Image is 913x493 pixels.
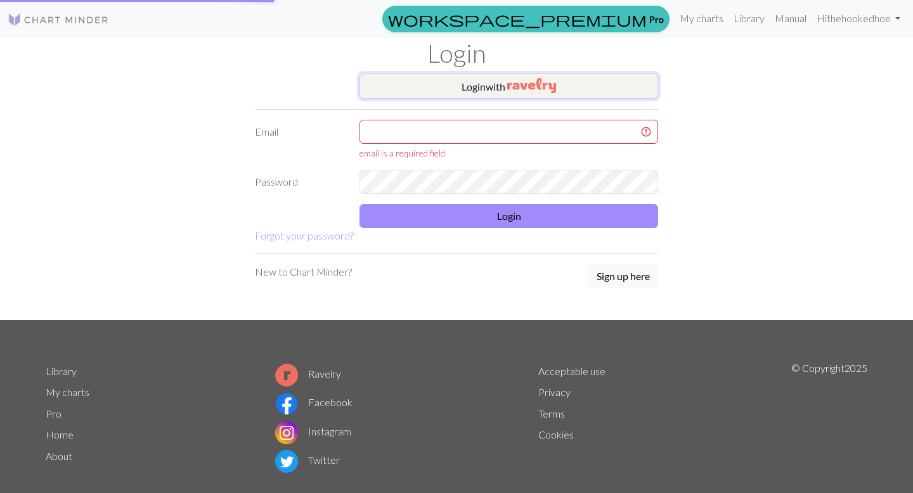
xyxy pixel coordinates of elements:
label: Password [247,170,352,194]
a: About [46,450,72,462]
span: workspace_premium [388,10,647,28]
a: Hithehookedhoe [812,6,905,31]
a: Instagram [275,425,351,437]
p: © Copyright 2025 [791,361,867,476]
label: Email [247,120,352,160]
p: New to Chart Minder? [255,264,352,279]
a: Pro [382,6,670,32]
a: Twitter [275,454,340,466]
a: Facebook [275,396,353,408]
h1: Login [38,38,875,68]
div: email is a required field [359,146,658,160]
a: Pro [46,407,62,419]
button: Login [359,204,658,228]
img: Ravelry logo [275,364,298,387]
button: Loginwith [359,74,658,99]
a: Terms [538,407,565,419]
a: Home [46,428,74,440]
a: Privacy [538,386,571,398]
img: Twitter logo [275,450,298,473]
img: Instagram logo [275,421,298,444]
a: Sign up here [588,264,658,290]
a: Ravelry [275,368,341,380]
img: Facebook logo [275,392,298,415]
img: Ravelry [507,78,556,93]
a: Cookies [538,428,574,440]
button: Sign up here [588,264,658,288]
img: Logo [8,12,109,27]
a: Library [46,365,77,377]
a: Forgot your password? [255,229,354,241]
a: My charts [675,6,728,31]
a: My charts [46,386,89,398]
a: Library [728,6,770,31]
a: Acceptable use [538,365,605,377]
a: Manual [770,6,812,31]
